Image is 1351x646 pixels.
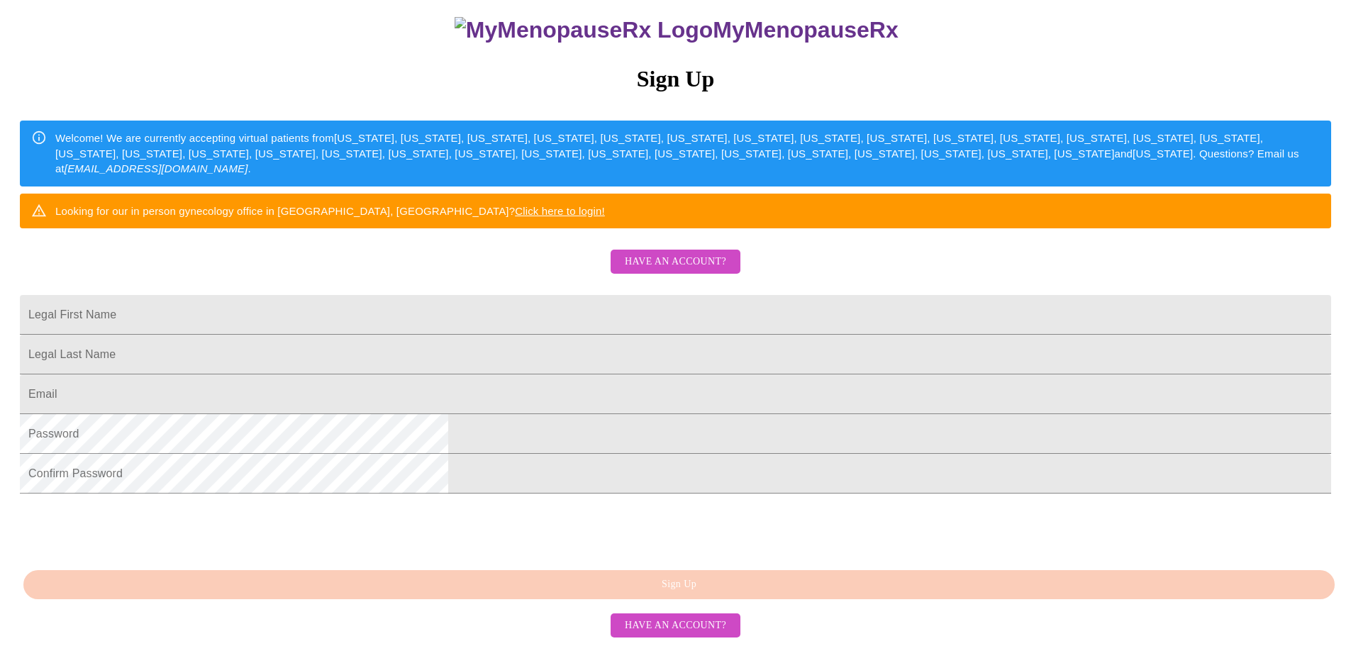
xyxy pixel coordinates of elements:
[607,265,744,277] a: Have an account?
[455,17,713,43] img: MyMenopauseRx Logo
[611,250,740,274] button: Have an account?
[55,198,605,224] div: Looking for our in person gynecology office in [GEOGRAPHIC_DATA], [GEOGRAPHIC_DATA]?
[55,125,1320,182] div: Welcome! We are currently accepting virtual patients from [US_STATE], [US_STATE], [US_STATE], [US...
[20,66,1331,92] h3: Sign Up
[625,617,726,635] span: Have an account?
[20,501,235,556] iframe: reCAPTCHA
[22,17,1332,43] h3: MyMenopauseRx
[625,253,726,271] span: Have an account?
[65,162,248,174] em: [EMAIL_ADDRESS][DOMAIN_NAME]
[607,618,744,630] a: Have an account?
[611,613,740,638] button: Have an account?
[515,205,605,217] a: Click here to login!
